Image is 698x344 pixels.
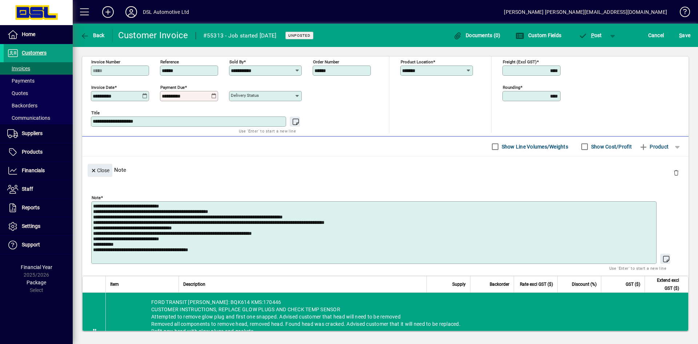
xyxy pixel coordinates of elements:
button: Save [677,29,692,42]
mat-label: Product location [401,59,433,64]
a: Staff [4,180,73,198]
span: Custom Fields [516,32,561,38]
span: Suppliers [22,130,43,136]
a: Support [4,236,73,254]
a: Products [4,143,73,161]
mat-label: Invoice number [91,59,120,64]
span: ave [679,29,690,41]
span: Support [22,242,40,248]
span: Financials [22,167,45,173]
div: Note [82,157,689,183]
span: Cancel [648,29,664,41]
button: Product [635,140,672,153]
app-page-header-button: Delete [667,169,685,176]
span: Close [91,165,109,177]
span: Invoices [7,66,30,71]
mat-label: Sold by [229,59,244,64]
mat-hint: Use 'Enter' to start a new line [609,264,666,272]
mat-label: Title [91,110,100,115]
span: Staff [22,186,33,192]
mat-label: Delivery status [231,93,259,98]
app-page-header-button: Close [86,167,114,173]
div: Customer Invoice [118,29,188,41]
button: Custom Fields [514,29,563,42]
mat-label: Rounding [503,85,520,90]
span: Extend excl GST ($) [649,276,679,292]
button: Post [575,29,606,42]
span: ost [578,32,602,38]
span: Product [639,141,669,153]
span: Documents (0) [453,32,501,38]
span: Backorders [7,103,37,108]
span: Quotes [7,90,28,96]
span: GST ($) [626,280,640,288]
mat-label: Invoice date [91,85,115,90]
span: Item [110,280,119,288]
mat-label: Freight (excl GST) [503,59,537,64]
div: [PERSON_NAME] [PERSON_NAME][EMAIL_ADDRESS][DOMAIN_NAME] [504,6,667,18]
button: Close [88,164,112,177]
span: Home [22,31,35,37]
a: Backorders [4,99,73,112]
a: Communications [4,112,73,124]
mat-label: Reference [160,59,179,64]
button: Delete [667,164,685,181]
mat-label: Order number [313,59,339,64]
button: Documents (0) [452,29,502,42]
span: S [679,32,682,38]
span: Rate excl GST ($) [520,280,553,288]
button: Profile [120,5,143,19]
a: Home [4,25,73,44]
a: Financials [4,162,73,180]
button: Add [96,5,120,19]
span: Unposted [288,33,310,38]
div: DSL Automotive Ltd [143,6,189,18]
span: Products [22,149,43,155]
mat-label: Note [92,195,101,200]
span: Financial Year [21,264,52,270]
span: Back [80,32,105,38]
a: Payments [4,75,73,87]
a: Suppliers [4,124,73,143]
button: Back [79,29,107,42]
a: Invoices [4,62,73,75]
span: Supply [452,280,466,288]
a: Quotes [4,87,73,99]
span: Payments [7,78,35,84]
span: P [591,32,594,38]
a: Knowledge Base [674,1,689,25]
label: Show Line Volumes/Weights [500,143,568,150]
span: Customers [22,50,47,56]
mat-hint: Use 'Enter' to start a new line [239,127,296,135]
span: Backorder [490,280,509,288]
span: Reports [22,205,40,210]
span: Discount (%) [572,280,597,288]
span: Communications [7,115,50,121]
a: Reports [4,199,73,217]
mat-label: Payment due [160,85,185,90]
span: Description [183,280,205,288]
div: #55313 - Job started [DATE] [203,30,277,41]
app-page-header-button: Back [73,29,113,42]
label: Show Cost/Profit [590,143,632,150]
span: Package [27,280,46,285]
a: Settings [4,217,73,236]
span: Settings [22,223,40,229]
button: Cancel [646,29,666,42]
